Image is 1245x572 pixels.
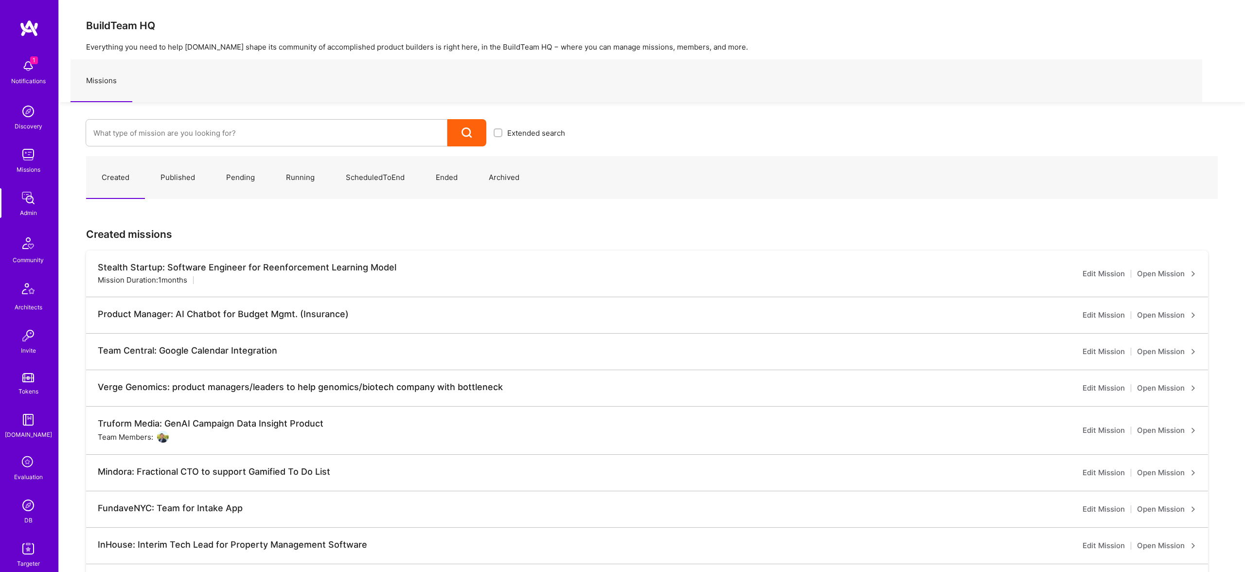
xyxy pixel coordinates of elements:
[1191,385,1196,391] i: icon ArrowRight
[1191,506,1196,512] i: icon ArrowRight
[86,157,145,199] a: Created
[18,145,38,164] img: teamwork
[157,431,169,443] img: User Avatar
[1137,346,1196,357] a: Open Mission
[1083,540,1125,552] a: Edit Mission
[17,232,40,255] img: Community
[1137,467,1196,479] a: Open Mission
[93,121,440,145] input: What type of mission are you looking for?
[507,128,565,138] span: Extended search
[17,558,40,569] div: Targeter
[98,309,349,320] div: Product Manager: AI Chatbot for Budget Mgmt. (Insurance)
[11,76,46,86] div: Notifications
[20,208,37,218] div: Admin
[98,539,367,550] div: InHouse: Interim Tech Lead for Property Management Software
[1137,382,1196,394] a: Open Mission
[24,515,33,525] div: DB
[71,60,132,102] a: Missions
[15,121,42,131] div: Discovery
[17,164,40,175] div: Missions
[1137,503,1196,515] a: Open Mission
[1083,467,1125,479] a: Edit Mission
[18,326,38,345] img: Invite
[1191,312,1196,318] i: icon ArrowRight
[15,302,42,312] div: Architects
[1191,428,1196,433] i: icon ArrowRight
[1083,382,1125,394] a: Edit Mission
[145,157,211,199] a: Published
[19,453,37,472] i: icon SelectionTeam
[19,19,39,37] img: logo
[98,275,187,285] div: Mission Duration: 1 months
[98,382,503,393] div: Verge Genomics: product managers/leaders to help genomics/biotech company with bottleneck
[1083,425,1125,436] a: Edit Mission
[86,228,1218,240] h3: Created missions
[1137,268,1196,280] a: Open Mission
[270,157,330,199] a: Running
[98,418,323,429] div: Truform Media: GenAI Campaign Data Insight Product
[1191,543,1196,549] i: icon ArrowRight
[21,345,36,356] div: Invite
[13,255,44,265] div: Community
[86,19,1218,32] h3: BuildTeam HQ
[1191,271,1196,277] i: icon ArrowRight
[17,279,40,302] img: Architects
[420,157,473,199] a: Ended
[462,127,473,139] i: icon Search
[18,386,38,396] div: Tokens
[1083,346,1125,357] a: Edit Mission
[22,373,34,382] img: tokens
[1083,309,1125,321] a: Edit Mission
[86,42,1218,52] p: Everything you need to help [DOMAIN_NAME] shape its community of accomplished product builders is...
[98,503,243,514] div: FundaveNYC: Team for Intake App
[1191,349,1196,355] i: icon ArrowRight
[98,431,169,443] div: Team Members:
[211,157,270,199] a: Pending
[473,157,535,199] a: Archived
[18,56,38,76] img: bell
[18,102,38,121] img: discovery
[1191,470,1196,476] i: icon ArrowRight
[98,466,330,477] div: Mindora: Fractional CTO to support Gamified To Do List
[18,496,38,515] img: Admin Search
[1083,503,1125,515] a: Edit Mission
[18,188,38,208] img: admin teamwork
[1137,540,1196,552] a: Open Mission
[1083,268,1125,280] a: Edit Mission
[1137,309,1196,321] a: Open Mission
[98,345,277,356] div: Team Central: Google Calendar Integration
[18,410,38,429] img: guide book
[5,429,52,440] div: [DOMAIN_NAME]
[98,262,396,273] div: Stealth Startup: Software Engineer for Reenforcement Learning Model
[330,157,420,199] a: ScheduledToEnd
[1137,425,1196,436] a: Open Mission
[30,56,38,64] span: 1
[14,472,43,482] div: Evaluation
[18,539,38,558] img: Skill Targeter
